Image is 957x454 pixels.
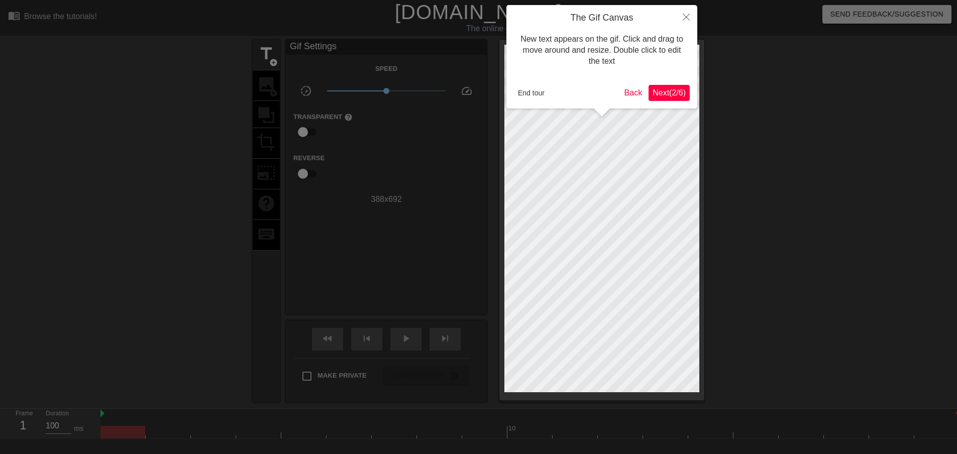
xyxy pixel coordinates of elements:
[317,371,367,381] span: Make Private
[286,40,487,55] div: Gif Settings
[286,193,487,205] div: 388 x 692
[649,85,690,101] button: Next
[514,13,690,24] h4: The Gif Canvas
[675,5,697,28] button: Close
[439,332,451,345] span: skip_next
[293,153,325,163] label: Reverse
[269,58,278,67] span: add_circle
[361,332,373,345] span: skip_previous
[461,85,473,97] span: speed
[400,332,412,345] span: play_arrow
[514,85,549,100] button: End tour
[257,44,276,63] span: title
[822,5,951,24] button: Send Feedback/Suggestion
[8,409,38,438] div: Frame
[8,10,97,25] a: Browse the tutorials!
[830,8,943,21] span: Send Feedback/Suggestion
[620,85,647,101] button: Back
[8,10,20,22] span: menu_book
[375,64,397,74] label: Speed
[322,332,334,345] span: fast_rewind
[300,85,312,97] span: slow_motion_video
[24,12,97,21] div: Browse the tutorials!
[16,416,31,434] div: 1
[293,112,353,122] label: Transparent
[508,423,517,433] div: 10
[46,411,69,417] label: Duration
[344,113,353,122] span: help
[324,23,679,35] div: The online gif editor
[653,88,686,97] span: Next ( 2 / 6 )
[514,24,690,77] div: New text appears on the gif. Click and drag to move around and resize. Double click to edit the text
[74,423,83,434] div: ms
[395,1,562,23] a: [DOMAIN_NAME]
